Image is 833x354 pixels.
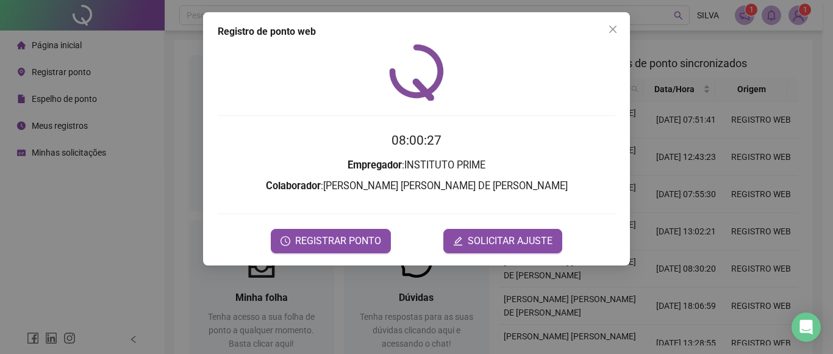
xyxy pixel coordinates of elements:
button: editSOLICITAR AJUSTE [443,229,562,253]
span: SOLICITAR AJUSTE [468,234,552,248]
span: REGISTRAR PONTO [295,234,381,248]
strong: Colaborador [266,180,321,192]
button: REGISTRAR PONTO [271,229,391,253]
span: clock-circle [281,236,290,246]
span: edit [453,236,463,246]
button: Close [603,20,623,39]
span: close [608,24,618,34]
h3: : INSTITUTO PRIME [218,157,615,173]
h3: : [PERSON_NAME] [PERSON_NAME] DE [PERSON_NAME] [218,178,615,194]
div: Open Intercom Messenger [792,312,821,342]
div: Registro de ponto web [218,24,615,39]
strong: Empregador [348,159,402,171]
img: QRPoint [389,44,444,101]
time: 08:00:27 [391,133,442,148]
